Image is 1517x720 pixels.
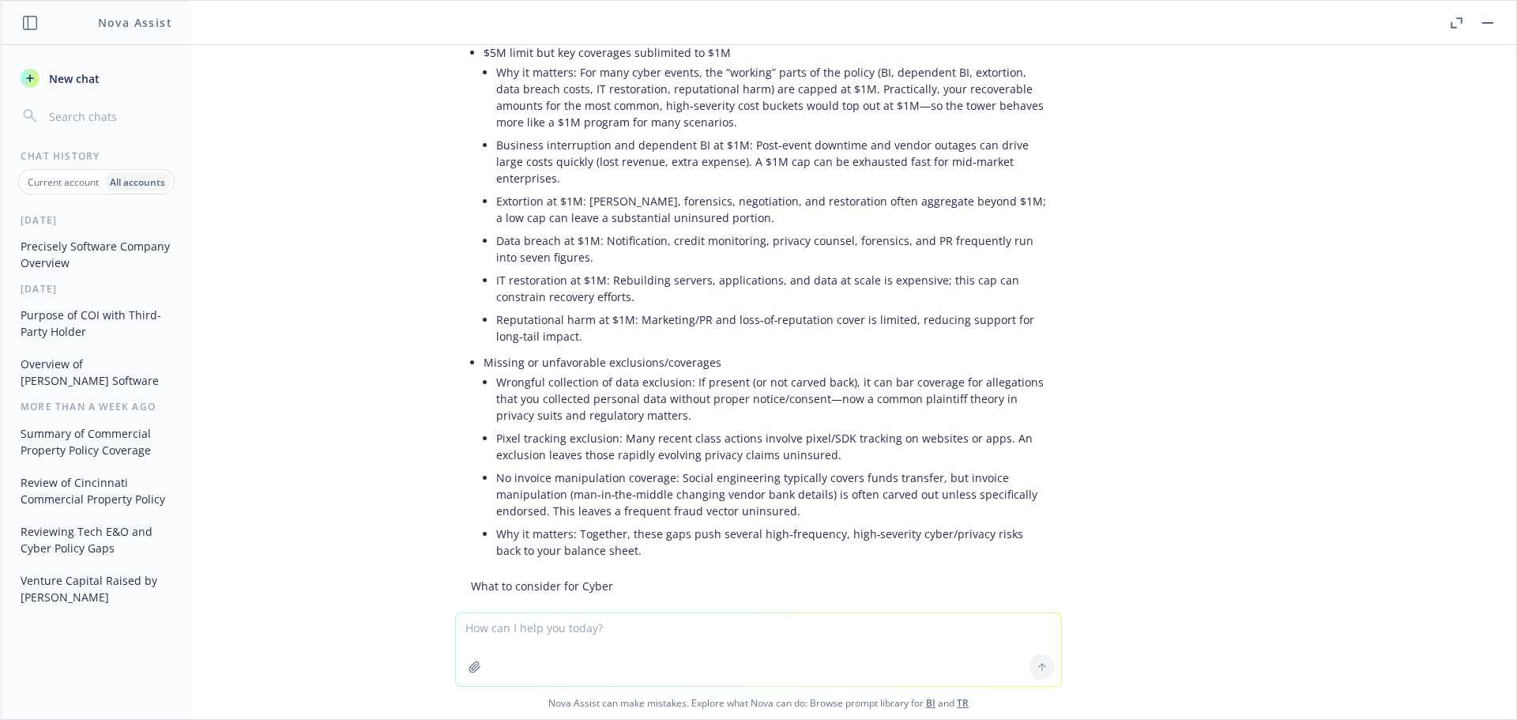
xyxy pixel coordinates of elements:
li: No invoice manipulation coverage: Social engineering typically covers funds transfer, but invoice... [496,466,1046,522]
li: Validate loss history and current controls; re‑market or renegotiate pricing if clean. [484,607,1046,630]
li: IT restoration at $1M: Rebuilding servers, applications, and data at scale is expensive; this cap... [496,269,1046,308]
input: Search chats [46,105,171,127]
p: What to consider for Cyber [471,578,1046,594]
div: Chat History [2,149,190,163]
button: Venture Capital Raised by [PERSON_NAME] [14,567,178,610]
li: Why it matters: Together, these gaps push several high‑frequency, high‑severity cyber/privacy ris... [496,522,1046,562]
p: Missing or unfavorable exclusions/coverages [484,354,1046,371]
p: $5M limit but key coverages sublimited to $1M [484,44,1046,61]
a: BI [926,696,935,710]
div: [DATE] [2,282,190,296]
button: Purpose of COI with Third-Party Holder [14,302,178,345]
span: Nova Assist can make mistakes. Explore what Nova can do: Browse prompt library for and [7,687,1510,719]
li: Reputational harm at $1M: Marketing/PR and loss‑of‑reputation cover is limited, reducing support ... [496,308,1046,348]
button: Review of Cincinnati Commercial Property Policy [14,469,178,512]
li: Why it matters: For many cyber events, the “working” parts of the policy (BI, dependent BI, extor... [496,61,1046,134]
button: New chat [14,64,178,92]
li: Wrongful collection of data exclusion: If present (or not carved back), it can bar coverage for a... [496,371,1046,427]
li: Business interruption and dependent BI at $1M: Post‑event downtime and vendor outages can drive l... [496,134,1046,190]
a: TR [957,696,969,710]
button: Reviewing Tech E&O and Cyber Policy Gaps [14,518,178,561]
button: Summary of Commercial Property Policy Coverage [14,420,178,463]
li: Data breach at $1M: Notification, credit monitoring, privacy counsel, forensics, and PR frequentl... [496,229,1046,269]
li: Extortion at $1M: [PERSON_NAME], forensics, negotiation, and restoration often aggregate beyond $... [496,190,1046,229]
button: Overview of [PERSON_NAME] Software [14,351,178,394]
span: New chat [46,70,100,87]
button: Precisely Software Company Overview [14,233,178,276]
h1: Nova Assist [98,14,172,31]
p: All accounts [110,175,165,189]
div: More than a week ago [2,400,190,413]
div: [DATE] [2,213,190,227]
li: Pixel tracking exclusion: Many recent class actions involve pixel/SDK tracking on websites or app... [496,427,1046,466]
p: Current account [28,175,99,189]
